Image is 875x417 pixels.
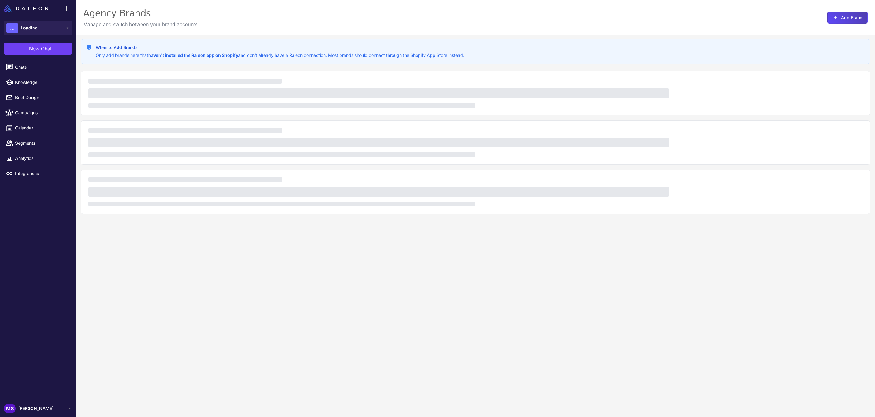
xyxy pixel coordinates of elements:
[83,7,197,19] div: Agency Brands
[148,53,238,58] strong: haven't installed the Raleon app on Shopify
[15,170,69,177] span: Integrations
[18,405,53,412] span: [PERSON_NAME]
[4,43,72,55] button: +New Chat
[2,106,74,119] a: Campaigns
[96,52,464,59] p: Only add brands here that and don't already have a Raleon connection. Most brands should connect ...
[15,155,69,162] span: Analytics
[2,91,74,104] a: Brief Design
[21,25,41,31] span: Loading...
[2,137,74,150] a: Segments
[4,21,72,35] button: ...Loading...
[827,12,868,24] button: Add Brand
[2,122,74,134] a: Calendar
[83,21,197,28] p: Manage and switch between your brand accounts
[6,23,18,33] div: ...
[15,125,69,131] span: Calendar
[4,5,51,12] a: Raleon Logo
[2,152,74,165] a: Analytics
[15,140,69,146] span: Segments
[4,404,16,413] div: MS
[2,61,74,74] a: Chats
[15,109,69,116] span: Campaigns
[2,76,74,89] a: Knowledge
[4,5,48,12] img: Raleon Logo
[29,45,52,52] span: New Chat
[15,79,69,86] span: Knowledge
[2,167,74,180] a: Integrations
[96,44,464,51] h3: When to Add Brands
[15,94,69,101] span: Brief Design
[25,45,28,52] span: +
[15,64,69,71] span: Chats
